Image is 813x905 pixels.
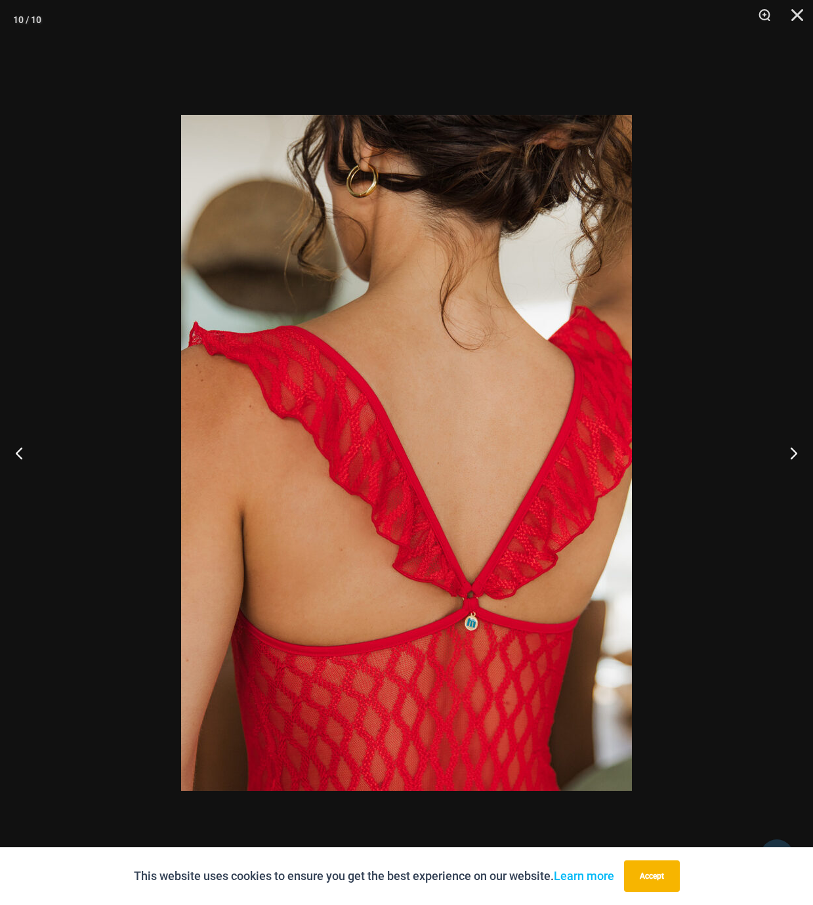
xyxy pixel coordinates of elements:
button: Accept [624,860,680,892]
img: Sometimes Red 587 Dress 07 [181,115,632,791]
p: This website uses cookies to ensure you get the best experience on our website. [134,866,614,886]
a: Learn more [554,869,614,883]
button: Next [764,420,813,486]
div: 10 / 10 [13,10,41,30]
